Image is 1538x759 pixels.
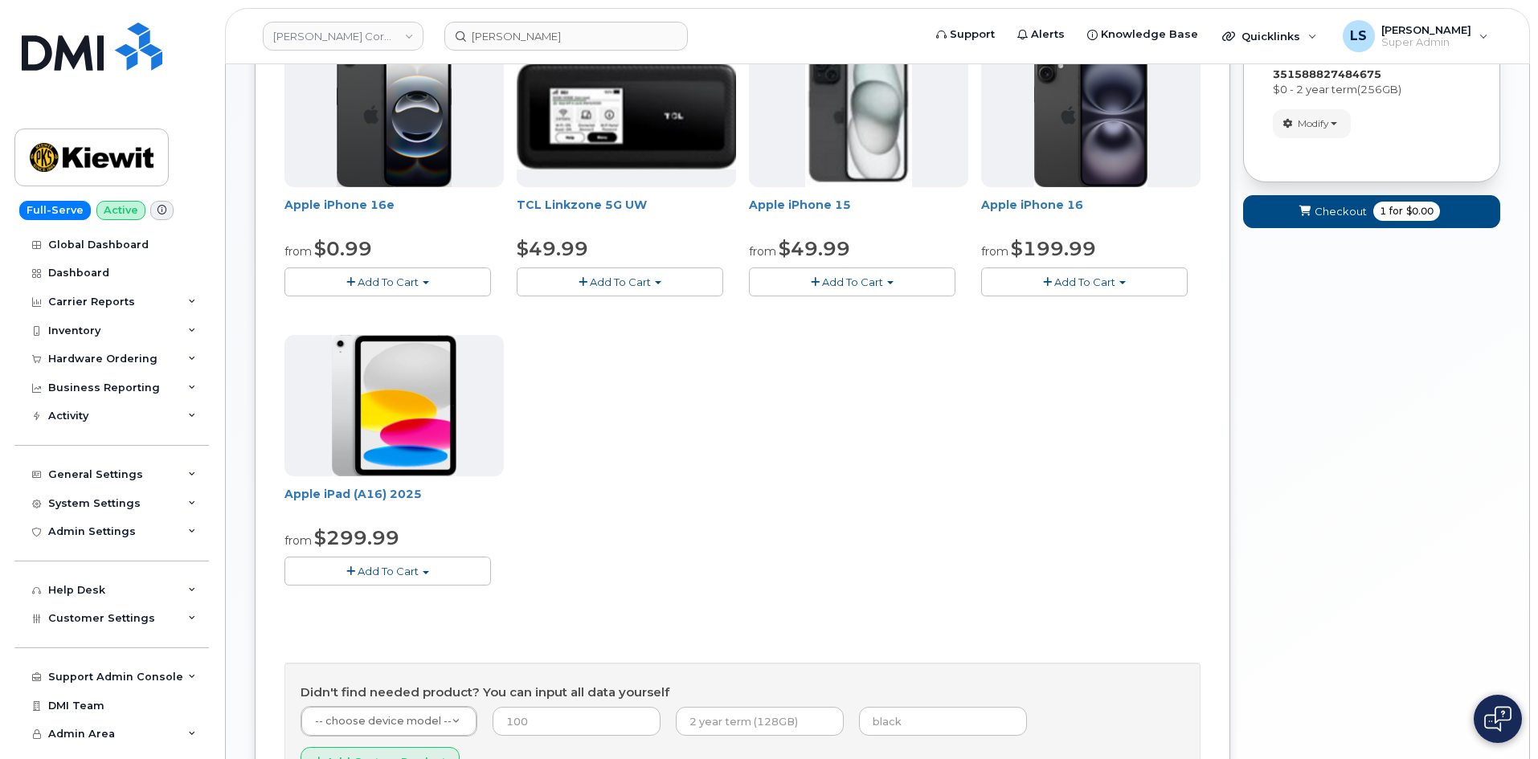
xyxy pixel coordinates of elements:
[284,557,491,585] button: Add To Cart
[1381,23,1471,36] span: [PERSON_NAME]
[517,197,736,229] div: TCL Linkzone 5G UW
[981,197,1201,229] div: Apple iPhone 16
[358,565,419,577] span: Add To Cart
[301,707,477,736] a: -- choose device model --
[590,275,651,288] span: Add To Cart
[358,275,419,288] span: Add To Cart
[1386,204,1406,218] span: for
[779,237,850,260] span: $49.99
[1241,30,1300,43] span: Quicklinks
[315,715,452,727] span: -- choose device model --
[517,198,647,212] a: TCL Linkzone 5G UW
[1273,67,1381,80] strong: 351588827484675
[981,244,1008,259] small: from
[1381,36,1471,49] span: Super Admin
[314,237,372,260] span: $0.99
[284,267,491,296] button: Add To Cart
[284,197,504,229] div: Apple iPhone 16e
[284,486,504,518] div: Apple iPad (A16) 2025
[1273,109,1351,137] button: Modify
[1034,46,1147,187] img: iphone_16_plus.png
[859,707,1027,736] input: black
[517,267,723,296] button: Add To Cart
[749,267,955,296] button: Add To Cart
[493,707,661,736] input: 100
[950,27,995,43] span: Support
[1484,706,1511,732] img: Open chat
[981,267,1188,296] button: Add To Cart
[1011,237,1096,260] span: $199.99
[749,198,851,212] a: Apple iPhone 15
[301,686,1184,700] h4: Didn't find needed product? You can input all data yourself
[284,533,312,548] small: from
[805,46,912,187] img: iphone15.jpg
[925,18,1006,51] a: Support
[1006,18,1076,51] a: Alerts
[1315,204,1367,219] span: Checkout
[676,707,844,736] input: 2 year term (128GB)
[1273,53,1394,66] strong: iPhone iPhone BYOD
[284,198,395,212] a: Apple iPhone 16e
[1298,116,1329,131] span: Modify
[263,22,423,51] a: Kiewit Corporation
[1101,27,1198,43] span: Knowledge Base
[1331,20,1499,52] div: Luke Schroeder
[1076,18,1209,51] a: Knowledge Base
[1273,82,1471,97] div: $0 - 2 year term(256GB)
[981,198,1083,212] a: Apple iPhone 16
[284,487,422,501] a: Apple iPad (A16) 2025
[332,335,456,476] img: ipad_11.png
[1243,195,1500,228] button: Checkout 1 for $0.00
[1211,20,1328,52] div: Quicklinks
[1054,275,1115,288] span: Add To Cart
[1031,27,1065,43] span: Alerts
[822,275,883,288] span: Add To Cart
[337,46,452,187] img: iphone16e.png
[444,22,688,51] input: Find something...
[314,526,399,549] span: $299.99
[749,197,968,229] div: Apple iPhone 15
[517,63,736,169] img: linkzone5g.png
[1406,204,1434,218] span: $0.00
[284,244,312,259] small: from
[749,244,776,259] small: from
[1380,204,1386,218] span: 1
[1350,27,1367,46] span: LS
[517,237,588,260] span: $49.99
